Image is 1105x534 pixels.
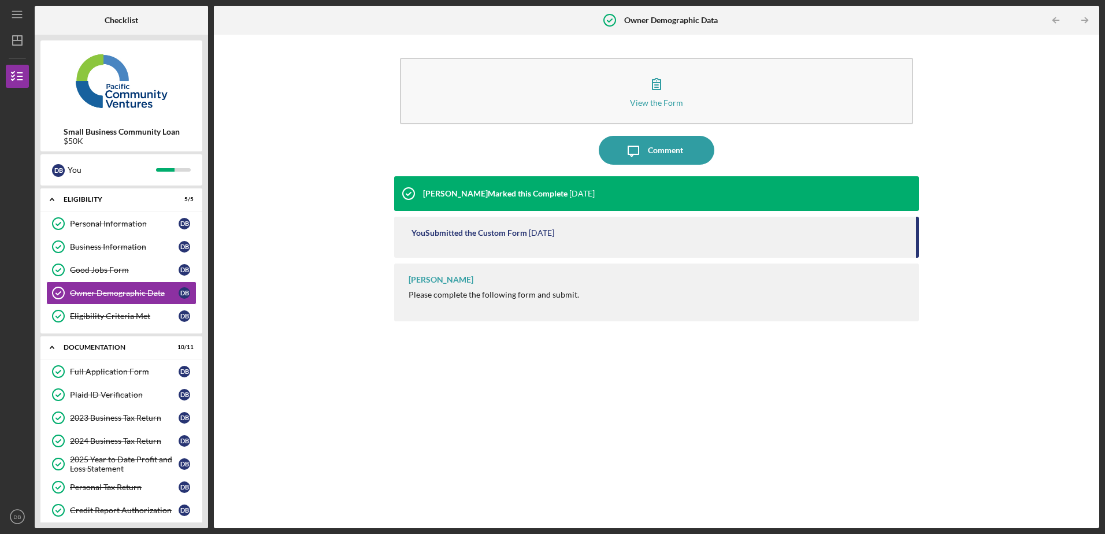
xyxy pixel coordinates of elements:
[68,160,156,180] div: You
[409,290,579,299] div: Please complete the following form and submit.
[179,287,190,299] div: D B
[52,164,65,177] div: D B
[648,136,683,165] div: Comment
[179,241,190,253] div: D B
[70,506,179,515] div: Credit Report Authorization
[70,288,179,298] div: Owner Demographic Data
[46,281,196,305] a: Owner Demographic DataDB
[70,390,179,399] div: Plaid ID Verification
[46,305,196,328] a: Eligibility Criteria MetDB
[70,436,179,446] div: 2024 Business Tax Return
[46,499,196,522] a: Credit Report AuthorizationDB
[569,189,595,198] time: 2025-08-01 22:19
[13,514,21,520] text: DB
[630,98,683,107] div: View the Form
[105,16,138,25] b: Checklist
[70,483,179,492] div: Personal Tax Return
[173,196,194,203] div: 5 / 5
[64,136,180,146] div: $50K
[70,219,179,228] div: Personal Information
[46,383,196,406] a: Plaid ID VerificationDB
[46,453,196,476] a: 2025 Year to Date Profit and Loss StatementDB
[46,429,196,453] a: 2024 Business Tax ReturnDB
[70,367,179,376] div: Full Application Form
[179,412,190,424] div: D B
[400,58,913,124] button: View the Form
[6,505,29,528] button: DB
[179,435,190,447] div: D B
[599,136,714,165] button: Comment
[70,265,179,275] div: Good Jobs Form
[46,406,196,429] a: 2023 Business Tax ReturnDB
[179,366,190,377] div: D B
[46,212,196,235] a: Personal InformationDB
[179,505,190,516] div: D B
[70,455,179,473] div: 2025 Year to Date Profit and Loss Statement
[179,481,190,493] div: D B
[411,228,527,238] div: You Submitted the Custom Form
[179,264,190,276] div: D B
[423,189,568,198] div: [PERSON_NAME] Marked this Complete
[70,311,179,321] div: Eligibility Criteria Met
[46,258,196,281] a: Good Jobs FormDB
[64,196,165,203] div: Eligibility
[70,413,179,422] div: 2023 Business Tax Return
[179,310,190,322] div: D B
[409,275,473,284] div: [PERSON_NAME]
[64,344,165,351] div: Documentation
[624,16,718,25] b: Owner Demographic Data
[173,344,194,351] div: 10 / 11
[46,360,196,383] a: Full Application FormDB
[46,476,196,499] a: Personal Tax ReturnDB
[179,389,190,400] div: D B
[46,235,196,258] a: Business InformationDB
[40,46,202,116] img: Product logo
[529,228,554,238] time: 2025-07-31 23:54
[179,218,190,229] div: D B
[179,458,190,470] div: D B
[70,242,179,251] div: Business Information
[64,127,180,136] b: Small Business Community Loan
